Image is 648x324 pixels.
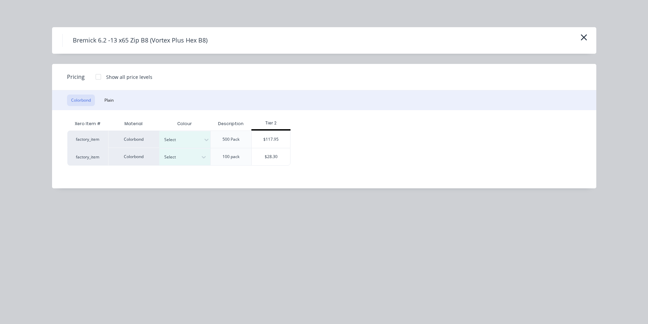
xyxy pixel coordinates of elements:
[108,148,159,166] div: Colorbond
[67,117,108,131] div: Xero Item #
[108,117,159,131] div: Material
[106,73,152,81] div: Show all price levels
[67,95,95,106] button: Colorbond
[251,120,290,126] div: Tier 2
[222,154,239,160] div: 100 pack
[62,34,218,47] h4: Bremick 6.2 -13 x65 Zip B8 (Vortex Plus Hex B8)
[108,131,159,148] div: Colorbond
[67,73,85,81] span: Pricing
[159,117,210,131] div: Colour
[222,136,239,142] div: 500 Pack
[100,95,118,106] button: Plain
[67,131,108,148] div: factory_item
[252,131,290,148] div: $117.95
[213,115,249,132] div: Description
[67,148,108,166] div: factory_item
[252,148,290,165] div: $28.30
